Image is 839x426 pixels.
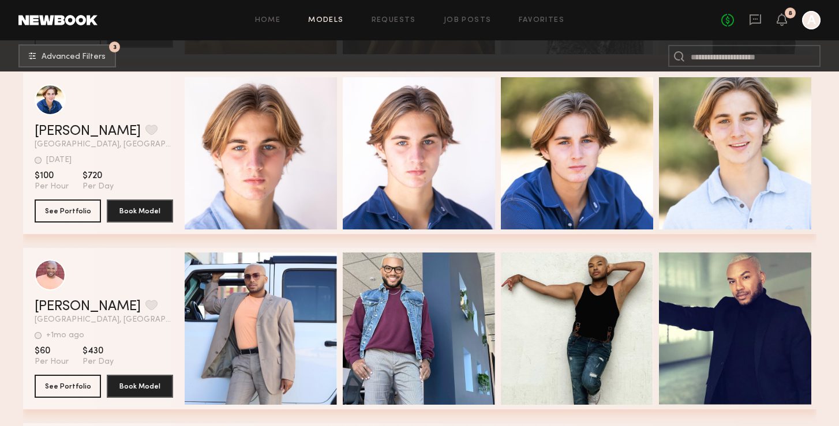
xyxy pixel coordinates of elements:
[46,156,72,164] div: [DATE]
[444,17,492,24] a: Job Posts
[35,300,141,314] a: [PERSON_NAME]
[107,199,173,223] button: Book Model
[372,17,416,24] a: Requests
[18,44,116,67] button: 3Advanced Filters
[308,17,343,24] a: Models
[519,17,564,24] a: Favorites
[35,316,173,324] span: [GEOGRAPHIC_DATA], [GEOGRAPHIC_DATA]
[35,357,69,367] span: Per Hour
[788,10,792,17] div: 8
[802,11,821,29] a: A
[35,199,101,223] button: See Portfolio
[113,44,117,50] span: 3
[35,345,69,357] span: $60
[255,17,281,24] a: Home
[35,375,101,398] button: See Portfolio
[83,170,114,182] span: $720
[107,375,173,398] button: Book Model
[83,182,114,192] span: Per Day
[35,182,69,192] span: Per Hour
[46,331,84,340] div: +1mo ago
[35,125,141,138] a: [PERSON_NAME]
[83,357,114,367] span: Per Day
[35,141,173,149] span: [GEOGRAPHIC_DATA], [GEOGRAPHIC_DATA]
[35,170,69,182] span: $100
[83,345,114,357] span: $430
[42,53,106,61] span: Advanced Filters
